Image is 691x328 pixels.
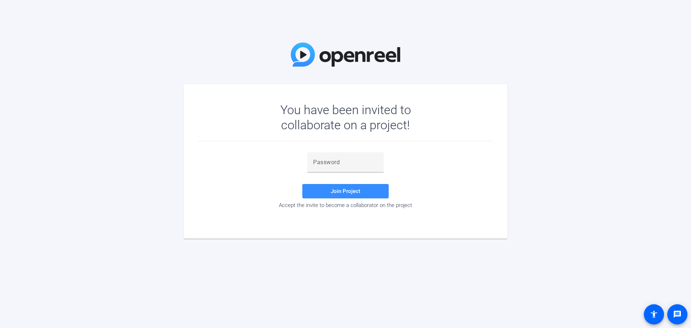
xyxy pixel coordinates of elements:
mat-icon: accessibility [650,310,658,319]
button: Join Project [302,184,389,198]
img: OpenReel Logo [291,42,400,67]
div: Accept the invite to become a collaborator on the project [198,202,493,208]
mat-icon: message [673,310,682,319]
div: You have been invited to collaborate on a project! [259,102,432,132]
span: Join Project [331,188,360,194]
input: Password [313,158,378,167]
